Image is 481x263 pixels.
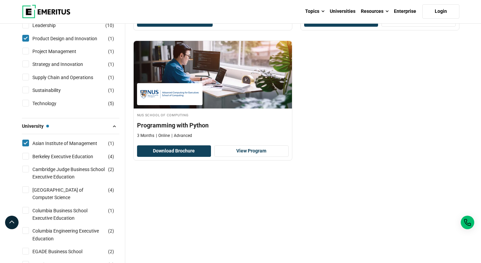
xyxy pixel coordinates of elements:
a: Supply Chain and Operations [32,74,107,81]
span: ( ) [108,100,114,107]
p: Online [156,133,170,139]
span: ( ) [108,35,114,42]
span: 2 [110,228,112,234]
a: Technology [32,100,70,107]
a: Data Science and Analytics Course by NUS School of Computing - NUS School of Computing NUS School... [134,41,292,142]
p: Advanced [171,133,192,139]
span: ( ) [108,140,114,147]
span: ( ) [108,186,114,194]
span: ( ) [108,153,114,160]
span: University [22,122,49,130]
a: Login [422,4,459,19]
span: 1 [110,141,112,146]
span: 10 [107,23,112,28]
span: 1 [110,88,112,93]
a: Product Design and Innovation [32,35,111,42]
span: 1 [110,49,112,54]
span: ( ) [108,48,114,55]
a: [GEOGRAPHIC_DATA] of Computer Science [32,186,118,201]
img: Programming with Python | Online Data Science and Analytics Course [134,41,292,109]
span: 1 [110,208,112,213]
a: View Program [214,145,289,157]
span: ( ) [108,207,114,214]
span: ( ) [105,22,114,29]
a: Asian Institute of Management [32,140,111,147]
p: 3 Months [137,133,154,139]
span: 5 [110,101,112,106]
span: ( ) [108,61,114,68]
h4: NUS School of Computing [137,112,289,118]
a: Cambridge Judge Business School Executive Education [32,166,118,181]
button: Download Brochure [137,145,211,157]
span: 1 [110,75,112,80]
a: Strategy and Innovation [32,61,97,68]
a: Project Management [32,48,90,55]
span: ( ) [108,87,114,94]
span: 1 [110,36,112,41]
a: Sustainability [32,87,74,94]
button: University [22,121,119,131]
h4: Programming with Python [137,121,289,129]
a: EGADE Business School [32,248,96,255]
span: 2 [110,167,112,172]
span: 1 [110,62,112,67]
span: ( ) [108,227,114,235]
a: Leadership [32,22,69,29]
a: Berkeley Executive Education [32,153,107,160]
span: ( ) [108,166,114,173]
span: 2 [110,249,112,254]
span: 4 [110,187,112,193]
img: NUS School of Computing [140,87,199,102]
a: Columbia Engineering Executive Education [32,227,118,242]
span: ( ) [108,74,114,81]
span: 4 [110,154,112,159]
a: Columbia Business School Executive Education [32,207,118,222]
span: ( ) [108,248,114,255]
